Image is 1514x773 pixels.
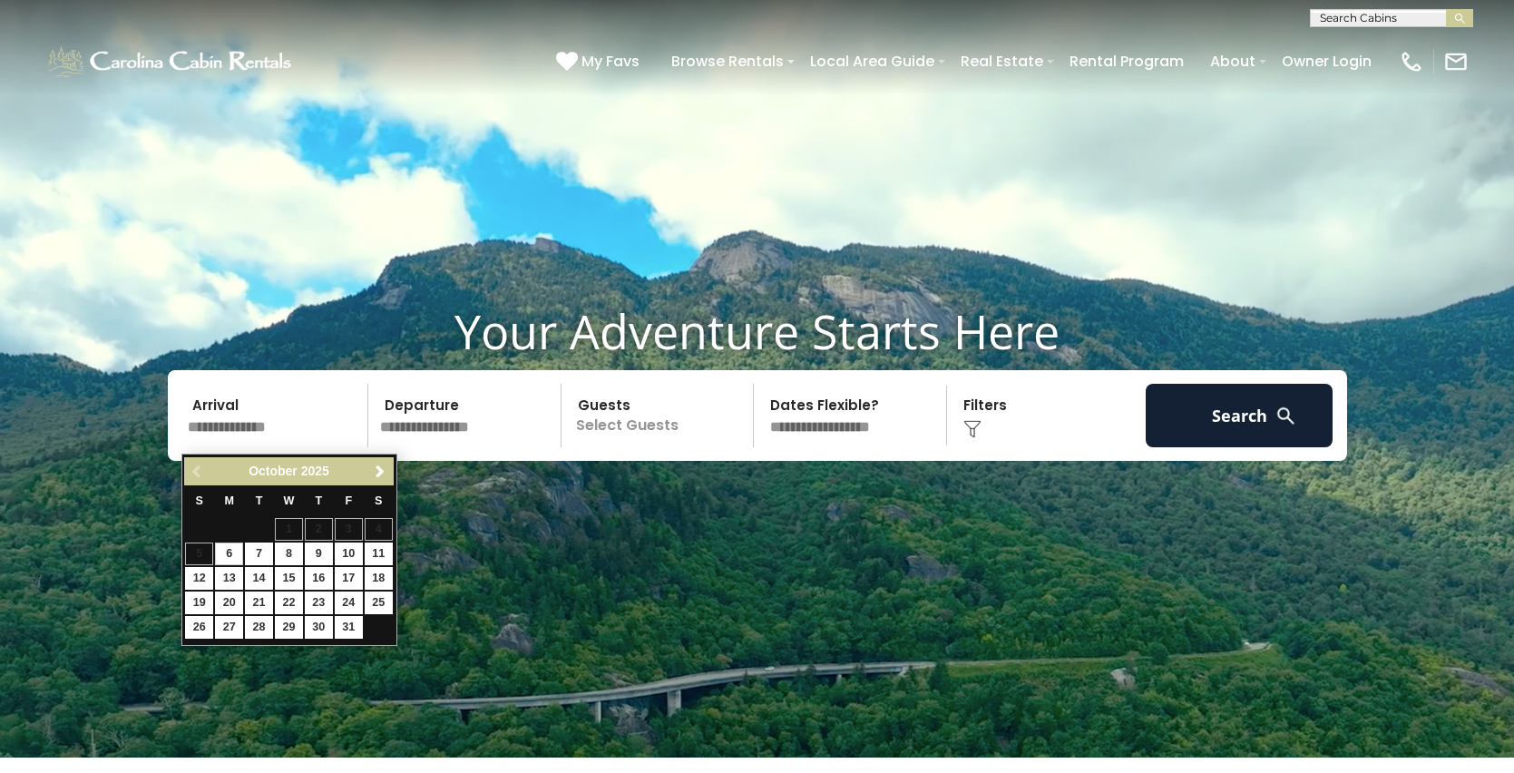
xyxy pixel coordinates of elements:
a: 25 [365,592,393,614]
a: About [1201,45,1265,77]
a: 10 [335,543,363,565]
a: Rental Program [1060,45,1193,77]
span: Friday [345,494,352,507]
a: 18 [365,567,393,590]
span: Thursday [316,494,323,507]
a: Local Area Guide [801,45,943,77]
button: Search [1146,384,1333,447]
span: Wednesday [284,494,295,507]
a: 9 [305,543,333,565]
a: 16 [305,567,333,590]
a: 13 [215,567,243,590]
a: 11 [365,543,393,565]
a: Real Estate [952,45,1052,77]
a: 6 [215,543,243,565]
span: Sunday [196,494,203,507]
span: Next [373,465,387,479]
img: filter--v1.png [963,420,982,438]
a: 26 [185,616,213,639]
span: October [249,464,298,478]
a: 15 [275,567,303,590]
a: 14 [245,567,273,590]
span: Tuesday [256,494,263,507]
img: White-1-1-2.png [45,44,297,80]
a: 12 [185,567,213,590]
a: 21 [245,592,273,614]
a: 29 [275,616,303,639]
a: 17 [335,567,363,590]
a: 22 [275,592,303,614]
span: My Favs [581,50,640,73]
span: Saturday [375,494,382,507]
a: Next [369,460,392,483]
a: Owner Login [1273,45,1381,77]
img: mail-regular-white.png [1443,49,1469,74]
span: Monday [224,494,234,507]
a: 8 [275,543,303,565]
a: 27 [215,616,243,639]
h1: Your Adventure Starts Here [14,303,1500,359]
p: Select Guests [567,384,754,447]
img: phone-regular-white.png [1399,49,1424,74]
a: My Favs [556,50,644,73]
a: 7 [245,543,273,565]
a: 30 [305,616,333,639]
img: search-regular-white.png [1275,405,1297,427]
a: Browse Rentals [662,45,793,77]
a: 24 [335,592,363,614]
a: 23 [305,592,333,614]
a: 20 [215,592,243,614]
a: 31 [335,616,363,639]
a: 28 [245,616,273,639]
a: 19 [185,592,213,614]
span: 2025 [301,464,329,478]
